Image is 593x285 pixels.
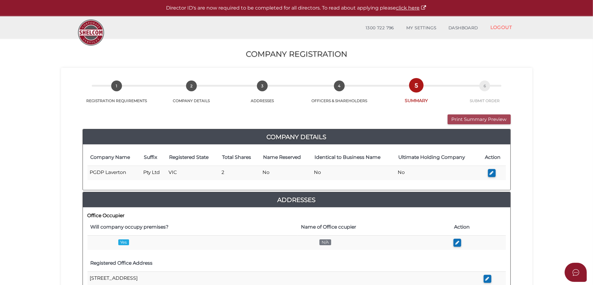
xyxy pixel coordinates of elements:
a: 2COMPANY DETAILS [157,87,226,103]
th: Suffix [141,149,166,166]
img: Logo [75,16,107,49]
a: Addresses [83,195,510,205]
th: Registered Office Address [87,255,481,271]
span: 2 [186,81,197,91]
th: Name of Office ccupier [298,219,451,235]
th: Total Shares [219,149,260,166]
span: N/A [319,239,331,245]
span: 6 [479,81,490,91]
span: 4 [334,81,345,91]
a: DASHBOARD [442,22,484,34]
a: click here [396,5,427,11]
td: No [311,166,396,180]
a: 5SUMMARY [380,87,453,104]
a: Company Details [83,132,510,142]
a: LOGOUT [484,21,518,34]
th: Company Name [87,149,141,166]
th: Will company occupy premises? [87,219,298,235]
th: Identical to Business Name [311,149,396,166]
a: 3ADDRESSES [226,87,299,103]
span: 3 [257,81,268,91]
span: 5 [411,80,422,91]
th: Registered State [166,149,219,166]
th: Name Reserved [260,149,311,166]
p: Director ID's are now required to be completed for all directors. To read about applying please [15,5,578,12]
b: Office Occupier [87,213,125,218]
td: No [396,166,480,180]
a: 1300 722 796 [359,22,400,34]
span: 1 [111,81,122,91]
a: 4OFFICERS & SHAREHOLDERS [299,87,380,103]
a: 1REGISTRATION REQUIREMENTS [76,87,157,103]
a: MY SETTINGS [400,22,443,34]
td: No [260,166,311,180]
td: PGDP Laverton [87,166,141,180]
td: 2 [219,166,260,180]
a: 6SUBMIT ORDER [453,87,517,103]
th: Action [451,219,506,235]
button: Open asap [565,263,587,282]
td: Pty Ltd [141,166,166,180]
td: VIC [166,166,219,180]
span: Yes [118,239,129,245]
th: Ultimate Holding Company [396,149,480,166]
button: Print Summary Preview [448,114,511,125]
th: Action [480,149,506,166]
